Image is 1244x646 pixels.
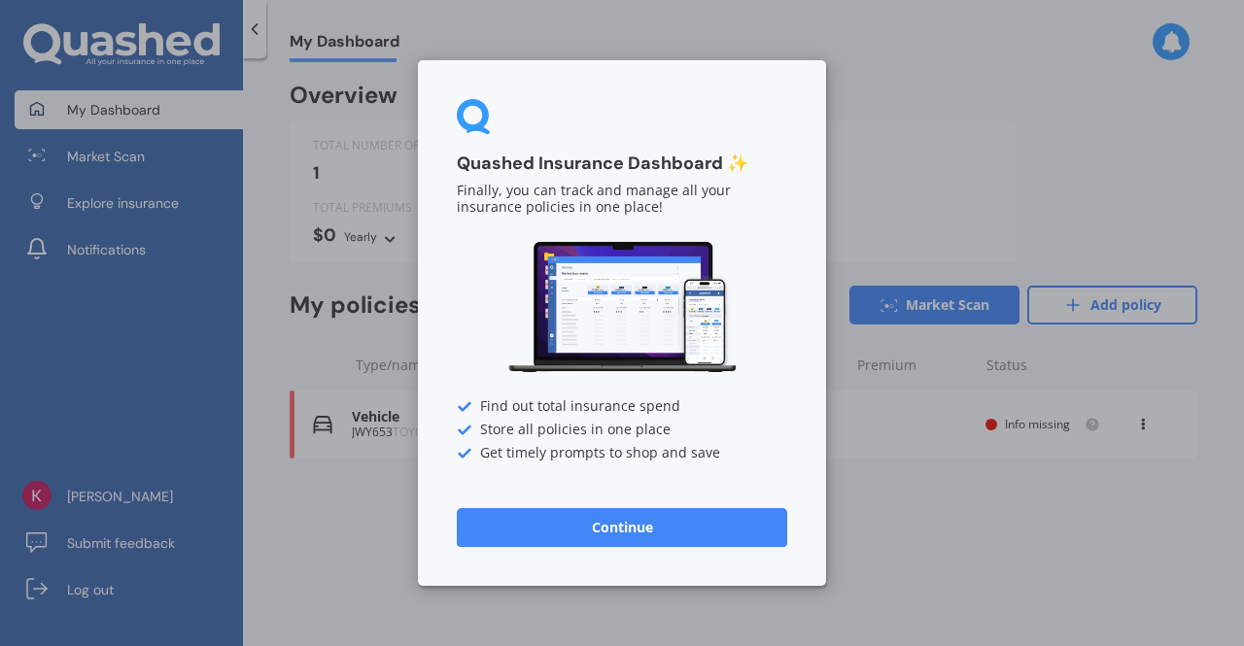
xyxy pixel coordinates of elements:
button: Continue [457,508,787,547]
div: Get timely prompts to shop and save [457,446,787,461]
h3: Quashed Insurance Dashboard ✨ [457,153,787,175]
div: Find out total insurance spend [457,399,787,415]
p: Finally, you can track and manage all your insurance policies in one place! [457,184,787,217]
div: Store all policies in one place [457,423,787,438]
img: Dashboard [505,239,739,376]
